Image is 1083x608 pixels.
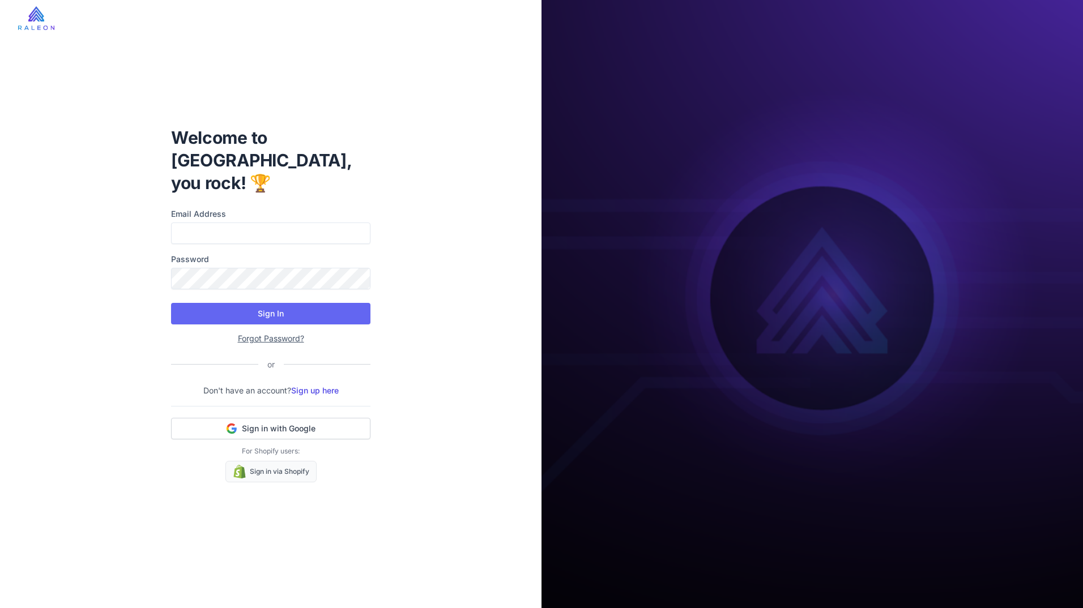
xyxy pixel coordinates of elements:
[258,358,284,371] div: or
[171,446,370,456] p: For Shopify users:
[171,303,370,324] button: Sign In
[171,384,370,397] p: Don't have an account?
[225,461,317,482] a: Sign in via Shopify
[238,333,304,343] a: Forgot Password?
[18,6,54,30] img: raleon-logo-whitebg.9aac0268.jpg
[171,126,370,194] h1: Welcome to [GEOGRAPHIC_DATA], you rock! 🏆
[291,386,339,395] a: Sign up here
[242,423,315,434] span: Sign in with Google
[171,208,370,220] label: Email Address
[171,253,370,266] label: Password
[171,418,370,439] button: Sign in with Google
